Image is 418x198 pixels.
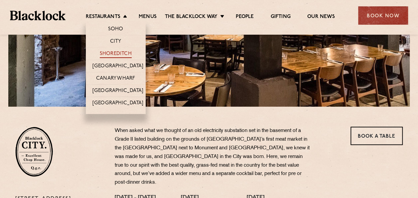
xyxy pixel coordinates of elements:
a: Menus [139,14,157,21]
p: When asked what we thought of an old electricity substation set in the basement of a Grade II lis... [115,127,311,187]
a: Book a Table [350,127,403,145]
a: [GEOGRAPHIC_DATA] [92,100,143,107]
a: Soho [108,26,123,33]
a: Canary Wharf [96,75,135,83]
img: BL_Textured_Logo-footer-cropped.svg [10,11,66,20]
a: Shoreditch [100,51,132,58]
a: Our News [307,14,335,21]
a: City [110,38,121,46]
a: Restaurants [86,14,120,21]
a: People [236,14,254,21]
a: The Blacklock Way [165,14,217,21]
div: Book Now [358,6,408,25]
a: [GEOGRAPHIC_DATA] [92,88,143,95]
a: [GEOGRAPHIC_DATA] [92,63,143,70]
a: Gifting [270,14,290,21]
img: City-stamp-default.svg [15,127,53,177]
